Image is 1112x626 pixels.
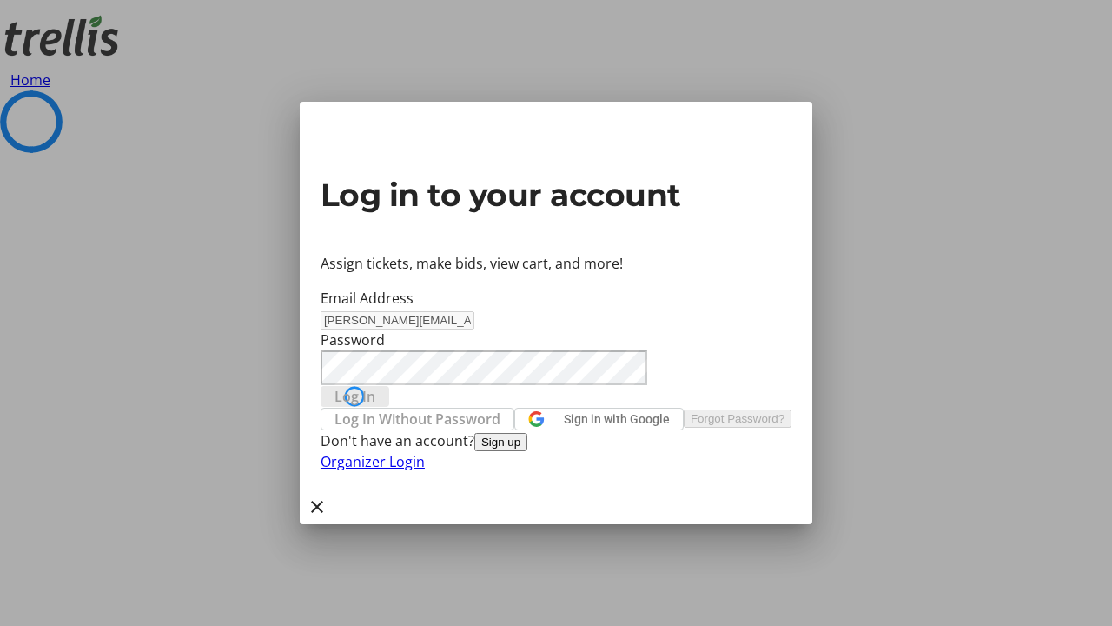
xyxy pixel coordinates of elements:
[321,452,425,471] a: Organizer Login
[321,253,791,274] p: Assign tickets, make bids, view cart, and more!
[300,489,334,524] button: Close
[321,430,791,451] div: Don't have an account?
[321,311,474,330] input: Email Address
[684,410,791,428] button: Forgot Password?
[474,433,527,451] button: Sign up
[321,171,791,218] h2: Log in to your account
[321,289,414,308] label: Email Address
[321,330,385,350] label: Password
